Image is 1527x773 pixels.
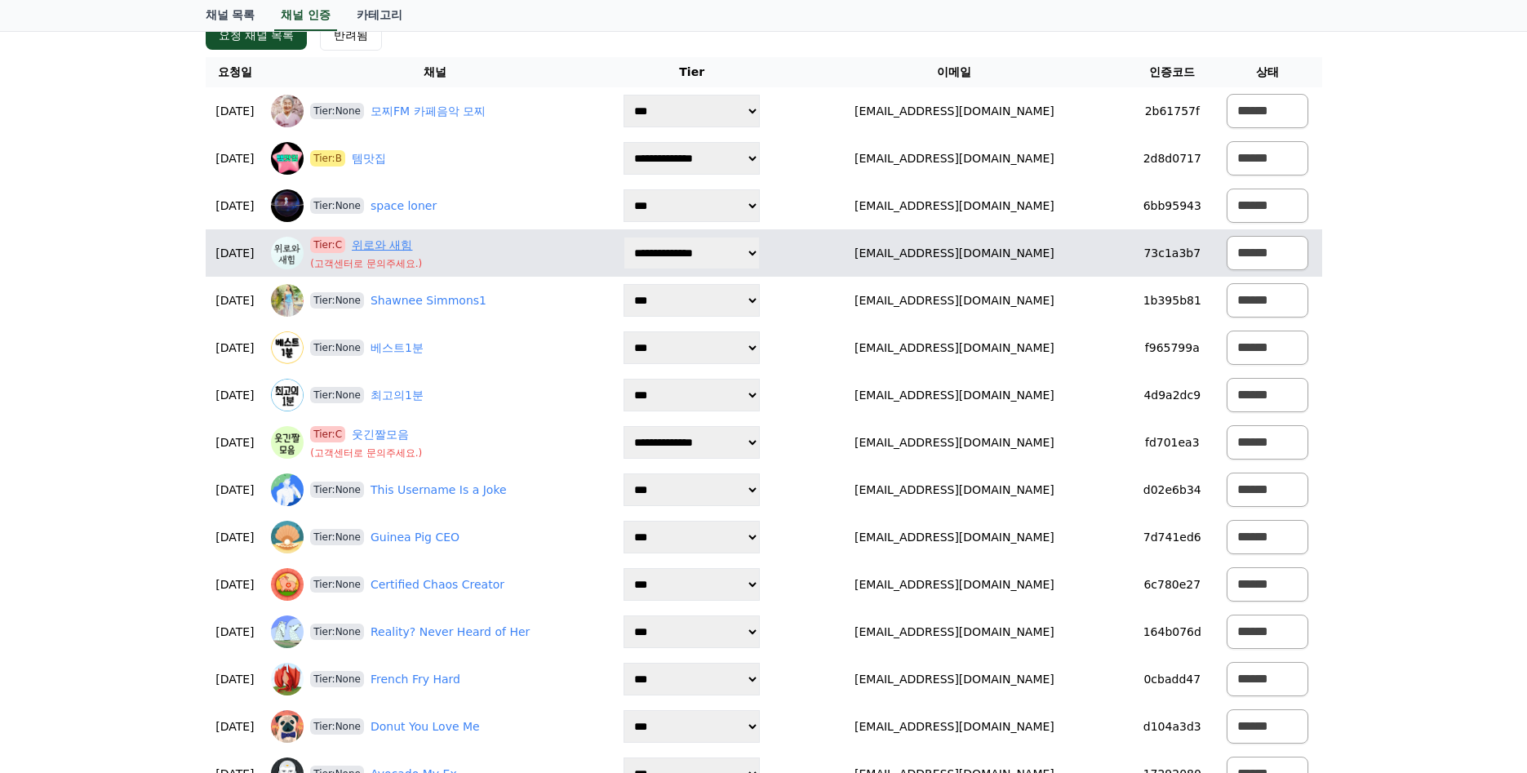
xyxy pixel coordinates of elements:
p: [DATE] [212,718,259,735]
img: 웃긴짤모음 [271,426,304,459]
td: 7d741ed6 [1131,513,1213,561]
button: 요청 채널 목록 [206,20,308,50]
img: space loner [271,189,304,222]
th: 채널 [264,57,606,87]
p: [DATE] [212,292,259,309]
a: 모찌FM 카페음악 모찌 [371,103,486,120]
td: [EMAIL_ADDRESS][DOMAIN_NAME] [778,182,1132,229]
span: Tier:B [310,150,345,167]
a: Certified Chaos Creator [371,576,504,593]
a: Guinea Pig CEO [371,529,459,546]
td: [EMAIL_ADDRESS][DOMAIN_NAME] [778,419,1132,466]
span: Tier:None [310,103,364,119]
span: Tier:None [310,198,364,214]
td: d02e6b34 [1131,466,1213,513]
td: [EMAIL_ADDRESS][DOMAIN_NAME] [778,561,1132,608]
p: [DATE] [212,103,259,120]
img: Reality? Never Heard of Her [271,615,304,648]
td: [EMAIL_ADDRESS][DOMAIN_NAME] [778,466,1132,513]
th: 인증코드 [1131,57,1213,87]
td: [EMAIL_ADDRESS][DOMAIN_NAME] [778,513,1132,561]
td: 6bb95943 [1131,182,1213,229]
img: 위로와 새힘 [271,237,304,269]
td: f965799a [1131,324,1213,371]
th: 요청일 [206,57,265,87]
img: 모찌FM 카페음악 모찌 [271,95,304,127]
p: [DATE] [212,671,259,688]
span: Tier:None [310,624,364,640]
p: [DATE] [212,245,259,262]
span: Tier:None [310,718,364,735]
p: ( 고객센터로 문의주세요. ) [310,257,422,270]
a: Shawnee Simmons1 [371,292,486,309]
p: [DATE] [212,529,259,546]
p: [DATE] [212,387,259,404]
td: 6c780e27 [1131,561,1213,608]
td: fd701ea3 [1131,419,1213,466]
a: Messages [108,518,211,558]
div: 요청 채널 목록 [219,27,295,43]
a: This Username Is a Joke [371,482,507,499]
a: French Fry Hard [371,671,460,688]
td: [EMAIL_ADDRESS][DOMAIN_NAME] [778,277,1132,324]
img: Certified Chaos Creator [271,568,304,601]
a: Settings [211,518,313,558]
td: 4d9a2dc9 [1131,371,1213,419]
a: Donut You Love Me [371,718,480,735]
div: 반려됨 [334,27,368,43]
th: Tier [606,57,778,87]
td: 164b076d [1131,608,1213,655]
td: 1b395b81 [1131,277,1213,324]
img: 템맛집 [271,142,304,175]
img: Shawnee Simmons1 [271,284,304,317]
span: Tier:None [310,292,364,309]
td: 73c1a3b7 [1131,229,1213,277]
p: ( 고객센터로 문의주세요. ) [310,446,422,460]
td: d104a3d3 [1131,703,1213,750]
span: Tier:None [310,340,364,356]
span: Tier:None [310,482,364,498]
p: [DATE] [212,482,259,499]
p: [DATE] [212,576,259,593]
td: [EMAIL_ADDRESS][DOMAIN_NAME] [778,703,1132,750]
th: 이메일 [778,57,1132,87]
td: [EMAIL_ADDRESS][DOMAIN_NAME] [778,135,1132,182]
img: This Username Is a Joke [271,473,304,506]
p: [DATE] [212,624,259,641]
img: 베스트1분 [271,331,304,364]
span: Messages [135,543,184,556]
img: Guinea Pig CEO [271,521,304,553]
p: [DATE] [212,340,259,357]
th: 상태 [1213,57,1321,87]
span: Tier:None [310,529,364,545]
a: space loner [371,198,437,215]
td: 2d8d0717 [1131,135,1213,182]
td: 2b61757f [1131,87,1213,135]
td: [EMAIL_ADDRESS][DOMAIN_NAME] [778,229,1132,277]
a: Reality? Never Heard of Her [371,624,530,641]
td: [EMAIL_ADDRESS][DOMAIN_NAME] [778,371,1132,419]
td: [EMAIL_ADDRESS][DOMAIN_NAME] [778,87,1132,135]
a: 웃긴짤모음 [352,426,409,443]
span: Tier:None [310,387,364,403]
img: Donut You Love Me [271,710,304,743]
p: [DATE] [212,150,259,167]
span: Settings [242,542,282,555]
a: 베스트1분 [371,340,424,357]
td: [EMAIL_ADDRESS][DOMAIN_NAME] [778,324,1132,371]
span: Tier:None [310,576,364,593]
td: [EMAIL_ADDRESS][DOMAIN_NAME] [778,655,1132,703]
img: French Fry Hard [271,663,304,695]
img: 최고의1분 [271,379,304,411]
td: 0cbadd47 [1131,655,1213,703]
a: Home [5,518,108,558]
td: [EMAIL_ADDRESS][DOMAIN_NAME] [778,608,1132,655]
span: Tier:C [310,237,345,253]
a: 템맛집 [352,150,386,167]
span: Tier:None [310,671,364,687]
a: 위로와 새힘 [352,237,412,254]
a: 최고의1분 [371,387,424,404]
p: [DATE] [212,434,259,451]
span: Home [42,542,70,555]
button: 반려됨 [320,20,382,51]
